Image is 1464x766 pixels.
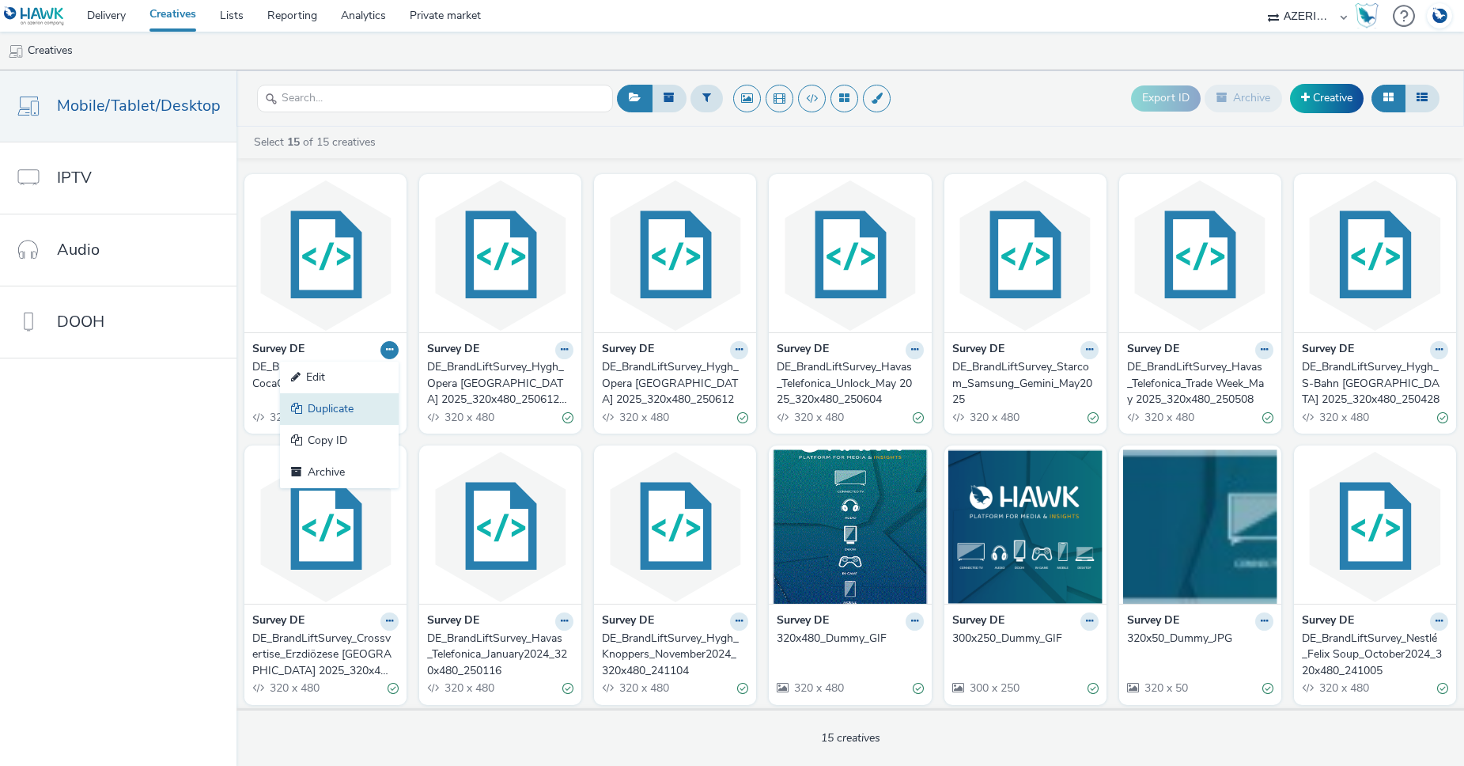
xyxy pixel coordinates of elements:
[1205,85,1282,112] button: Archive
[1127,631,1267,647] div: 320x50_Dummy_JPG
[602,631,742,679] div: DE_BrandLiftSurvey_Hygh_Knoppers_November2024_320x480_241104
[252,612,305,631] strong: Survey DE
[1302,341,1354,359] strong: Survey DE
[913,681,924,697] div: Valid
[1262,409,1273,426] div: Valid
[1088,409,1099,426] div: Valid
[1302,631,1448,679] a: DE_BrandLiftSurvey_Nestlé_Felix Soup_October2024_320x480_241005
[423,449,577,604] img: DE_BrandLiftSurvey_Havas_Telefonica_January2024_320x480_250116 visual
[1127,631,1273,647] a: 320x50_Dummy_JPG
[777,359,923,408] a: DE_BrandLiftSurvey_Havas_Telefonica_Unlock_May 2025_320x480_250604
[57,310,104,333] span: DOOH
[952,359,1092,408] div: DE_BrandLiftSurvey_Starcom_Samsung_Gemini_May2025
[1437,409,1448,426] div: Valid
[1131,85,1201,111] button: Export ID
[1123,449,1277,604] img: 320x50_Dummy_JPG visual
[602,612,654,631] strong: Survey DE
[952,341,1004,359] strong: Survey DE
[602,631,748,679] a: DE_BrandLiftSurvey_Hygh_Knoppers_November2024_320x480_241104
[280,393,399,425] a: Duplicate
[268,681,320,696] span: 320 x 480
[1355,3,1385,28] a: Hawk Academy
[252,631,399,679] a: DE_BrandLiftSurvey_Crossvertise_Erzdiözese [GEOGRAPHIC_DATA] 2025_320x480_250428
[248,449,403,604] img: DE_BrandLiftSurvey_Crossvertise_Erzdiözese Freiburg_April 2025_320x480_250428 visual
[952,612,1004,631] strong: Survey DE
[1123,178,1277,332] img: DE_BrandLiftSurvey_Havas_Telefonica_Trade Week_May 2025_320x480_250508 visual
[443,410,494,425] span: 320 x 480
[618,681,669,696] span: 320 x 480
[427,359,573,408] a: DE_BrandLiftSurvey_Hygh_Opera [GEOGRAPHIC_DATA] 2025_320x480_250612_NEW
[423,178,577,332] img: DE_BrandLiftSurvey_Hygh_Opera Hamburg_June 2025_320x480_250612_NEW visual
[1302,359,1442,408] div: DE_BrandLiftSurvey_Hygh_S-Bahn [GEOGRAPHIC_DATA] 2025_320x480_250428
[1428,3,1451,29] img: Account DE
[913,409,924,426] div: Valid
[1088,681,1099,697] div: Valid
[287,135,300,150] strong: 15
[280,362,399,393] a: Edit
[427,631,573,679] a: DE_BrandLiftSurvey_Havas_Telefonica_January2024_320x480_250116
[280,457,399,488] a: Archive
[948,449,1103,604] img: 300x250_Dummy_GIF visual
[773,449,927,604] img: 320x480_Dummy_GIF visual
[57,94,221,117] span: Mobile/Tablet/Desktop
[427,631,567,679] div: DE_BrandLiftSurvey_Havas_Telefonica_January2024_320x480_250116
[952,631,1092,647] div: 300x250_Dummy_GIF
[257,85,613,112] input: Search...
[1371,85,1405,112] button: Grid
[252,631,392,679] div: DE_BrandLiftSurvey_Crossvertise_Erzdiözese [GEOGRAPHIC_DATA] 2025_320x480_250428
[793,410,844,425] span: 320 x 480
[562,409,573,426] div: Valid
[952,359,1099,408] a: DE_BrandLiftSurvey_Starcom_Samsung_Gemini_May2025
[427,341,479,359] strong: Survey DE
[737,681,748,697] div: Valid
[1290,84,1364,112] a: Creative
[793,681,844,696] span: 320 x 480
[1127,612,1179,631] strong: Survey DE
[1405,85,1439,112] button: Table
[252,359,399,392] a: DE_Brand_Lift-Study_Wall_CocaCola
[1302,359,1448,408] a: DE_BrandLiftSurvey_Hygh_S-Bahn [GEOGRAPHIC_DATA] 2025_320x480_250428
[777,341,829,359] strong: Survey DE
[968,681,1020,696] span: 300 x 250
[602,341,654,359] strong: Survey DE
[777,612,829,631] strong: Survey DE
[268,410,320,425] span: 320 x 480
[443,681,494,696] span: 320 x 480
[948,178,1103,332] img: DE_BrandLiftSurvey_Starcom_Samsung_Gemini_May2025 visual
[598,178,752,332] img: DE_BrandLiftSurvey_Hygh_Opera Hamburg_June 2025_320x480_250612 visual
[248,178,403,332] img: DE_Brand_Lift-Study_Wall_CocaCola visual
[1437,681,1448,697] div: Valid
[1143,681,1188,696] span: 320 x 50
[777,359,917,408] div: DE_BrandLiftSurvey_Havas_Telefonica_Unlock_May 2025_320x480_250604
[1318,410,1369,425] span: 320 x 480
[1298,449,1452,604] img: DE_BrandLiftSurvey_Nestlé_Felix Soup_October2024_320x480_241005 visual
[773,178,927,332] img: DE_BrandLiftSurvey_Havas_Telefonica_Unlock_May 2025_320x480_250604 visual
[1127,359,1267,408] div: DE_BrandLiftSurvey_Havas_Telefonica_Trade Week_May 2025_320x480_250508
[57,166,92,189] span: IPTV
[952,631,1099,647] a: 300x250_Dummy_GIF
[1143,410,1194,425] span: 320 x 480
[1127,359,1273,408] a: DE_BrandLiftSurvey_Havas_Telefonica_Trade Week_May 2025_320x480_250508
[252,359,392,392] div: DE_Brand_Lift-Study_Wall_CocaCola
[388,681,399,697] div: Valid
[821,730,880,745] span: 15 creatives
[602,359,742,408] div: DE_BrandLiftSurvey_Hygh_Opera [GEOGRAPHIC_DATA] 2025_320x480_250612
[598,449,752,604] img: DE_BrandLiftSurvey_Hygh_Knoppers_November2024_320x480_241104 visual
[1355,3,1379,28] img: Hawk Academy
[252,341,305,359] strong: Survey DE
[777,631,917,647] div: 320x480_Dummy_GIF
[1302,612,1354,631] strong: Survey DE
[1318,681,1369,696] span: 320 x 480
[57,238,100,261] span: Audio
[4,6,65,26] img: undefined Logo
[737,409,748,426] div: Valid
[1298,178,1452,332] img: DE_BrandLiftSurvey_Hygh_S-Bahn Berlin_April 2025_320x480_250428 visual
[1127,341,1179,359] strong: Survey DE
[562,681,573,697] div: Valid
[427,612,479,631] strong: Survey DE
[1302,631,1442,679] div: DE_BrandLiftSurvey_Nestlé_Felix Soup_October2024_320x480_241005
[602,359,748,408] a: DE_BrandLiftSurvey_Hygh_Opera [GEOGRAPHIC_DATA] 2025_320x480_250612
[8,44,24,59] img: mobile
[252,135,382,150] a: Select of 15 creatives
